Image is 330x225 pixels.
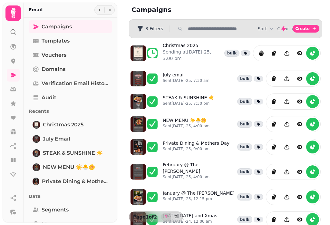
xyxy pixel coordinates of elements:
button: reports [306,141,319,153]
div: bulk [237,75,252,82]
button: reports [306,95,319,108]
p: Data [29,191,112,202]
p: Recents [29,105,112,117]
img: aHR0cHM6Ly9zdGFtcGVkZS1zZXJ2aWNlLXByb2QtdGVtcGxhdGUtcHJldmlld3MuczMuZXUtd2VzdC0xLmFtYXpvbmF3cy5jb... [131,189,146,205]
button: Create [293,25,319,33]
img: NEW MENU ☀️🐣🌼 [33,164,40,171]
span: Verification email history [42,80,108,87]
a: Christmas 2025Sending at[DATE]-25, 3:00 pm [163,42,222,64]
a: STEAK & SUNSHINE ☀️Sent[DATE]-25, 7:30 pm [163,94,214,109]
button: Share campaign preview [280,118,293,131]
span: Domains [42,65,65,73]
button: view [293,95,306,108]
button: duplicate [267,165,280,178]
button: reports [306,191,319,203]
a: NEW MENU ☀️🐣🌼NEW MENU ☀️🐣🌼 [29,161,112,174]
button: 3 Filters [132,24,168,34]
nav: Pagination [161,213,181,221]
a: NEW MENU ☀️🐣🌼Sent[DATE]-25, 4:00 pm [163,117,209,131]
span: 3 Filters [145,26,163,31]
a: Vouchers [29,49,112,62]
button: duplicate [267,191,280,203]
div: bulk [237,193,252,201]
a: Campaigns [29,20,112,33]
button: duplicate [267,141,280,153]
a: Private Dining & Mothers DaySent[DATE]-25, 9:00 pm [163,140,229,154]
a: STEAK & SUNSHINE ☀️STEAK & SUNSHINE ☀️ [29,147,112,160]
button: view [293,141,306,153]
span: Vouchers [42,51,66,59]
span: July email [43,135,70,143]
button: reports [306,72,319,85]
img: aHR0cHM6Ly9zdGFtcGVkZS1zZXJ2aWNlLXByb2QtdGVtcGxhdGUtcHJldmlld3MuczMuZXUtd2VzdC0xLmFtYXpvbmF3cy5jb... [131,45,146,61]
span: Campaigns [42,23,72,31]
span: 1 [163,215,169,219]
a: July emailSent[DATE]-25, 7:30 am [163,72,209,86]
button: Share campaign preview [280,191,293,203]
img: aHR0cHM6Ly9zdGFtcGVkZS1zZXJ2aWNlLXByb2QtdGVtcGxhdGUtcHJldmlld3MuczMuZXUtd2VzdC0xLmFtYXpvbmF3cy5jb... [131,94,146,109]
p: Sent [DATE]-25, 7:30 pm [163,101,214,106]
img: July email [33,136,40,142]
a: Private Dining & Mothers DayPrivate Dining & Mothers Day [29,175,112,188]
div: bulk [237,121,252,128]
button: Share campaign preview [280,72,293,85]
button: Share campaign preview [280,141,293,153]
a: January @ The [PERSON_NAME]Sent[DATE]-25, 12:15 pm [163,190,235,204]
span: NEW MENU ☀️🐣🌼 [43,163,95,171]
div: bulk [237,143,252,151]
a: July emailJuly email [29,132,112,145]
div: bulk [237,98,252,105]
button: duplicate [267,118,280,131]
span: Templates [42,37,70,45]
img: Christmas 2025 [33,122,40,128]
span: Segments [42,206,69,214]
button: reports [306,47,319,60]
img: Private Dining & Mothers Day [33,178,39,185]
button: reports [255,47,267,60]
button: Sort [257,25,275,32]
button: Share campaign preview [280,165,293,178]
button: view [293,118,306,131]
img: aHR0cHM6Ly9zdGFtcGVkZS1zZXJ2aWNlLXByb2QtdGVtcGxhdGUtcHJldmlld3MuczMuZXUtd2VzdC0xLmFtYXpvbmF3cy5jb... [131,116,146,132]
p: Sending at [DATE]-25, 3:00 pm [163,49,222,62]
span: 2 [174,215,179,219]
button: view [293,165,306,178]
p: Page 1 of 2 [131,214,160,220]
a: Christmas 2025Christmas 2025 [29,118,112,131]
img: aHR0cHM6Ly9zdGFtcGVkZS1zZXJ2aWNlLXByb2QtdGVtcGxhdGUtcHJldmlld3MuczMuZXUtd2VzdC0xLmFtYXpvbmF3cy5jb... [131,71,146,86]
div: bulk [224,50,239,57]
button: duplicate [267,72,280,85]
img: STEAK & SUNSHINE ☀️ [33,150,40,156]
button: view [293,191,306,203]
button: reports [306,165,319,178]
a: February @ The [PERSON_NAME]Sent[DATE]-25, 4:00 pm [163,161,235,182]
span: STEAK & SUNSHINE ☀️ [43,149,103,157]
a: Verification email history [29,77,112,90]
span: Christmas 2025 [43,121,83,129]
button: duplicate [267,95,280,108]
p: Sent [DATE]-25, 4:00 pm [163,174,235,180]
button: duplicate [267,47,280,60]
button: view [293,72,306,85]
a: Audit [29,91,112,104]
p: Sent [DATE]-24, 12:00 am [163,219,217,224]
a: Templates [29,34,112,47]
div: bulk [237,216,252,223]
h2: Email [29,6,43,13]
p: Sent [DATE]-25, 7:30 am [163,78,209,83]
div: bulk [237,168,252,175]
button: Share campaign preview [280,47,293,60]
p: Sent [DATE]-25, 9:00 pm [163,146,229,152]
button: view [293,47,306,60]
img: aHR0cHM6Ly9zdGFtcGVkZS1zZXJ2aWNlLXByb2QtdGVtcGxhdGUtcHJldmlld3MuczMuZXUtd2VzdC0xLmFtYXpvbmF3cy5jb... [131,139,146,155]
span: Create [295,27,310,31]
span: Audit [42,94,56,102]
h2: Campaigns [131,5,255,14]
p: Sent [DATE]-25, 12:15 pm [163,196,235,201]
button: 1 [161,213,171,221]
button: reports [306,118,319,131]
a: Domains [29,63,112,76]
span: Private Dining & Mothers Day [42,178,108,185]
a: Segments [29,203,112,216]
img: aHR0cHM6Ly9zdGFtcGVkZS1zZXJ2aWNlLXByb2QtdGVtcGxhdGUtcHJldmlld3MuczMuZXUtd2VzdC0xLmFtYXpvbmF3cy5jb... [131,164,146,180]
